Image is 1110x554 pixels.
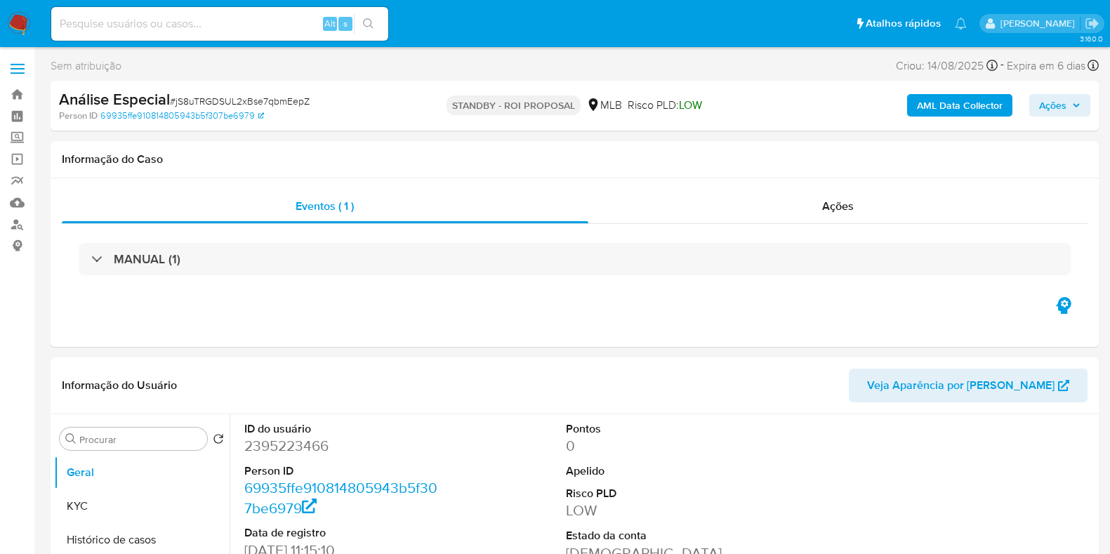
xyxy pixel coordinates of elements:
span: Risco PLD: [628,98,702,113]
dt: ID do usuário [244,421,445,437]
input: Procurar [79,433,201,446]
p: viviane.jdasilva@mercadopago.com.br [1000,17,1080,30]
dd: LOW [566,501,767,520]
a: 69935ffe910814805943b5f307be6979 [244,477,437,517]
a: Notificações [955,18,967,29]
b: AML Data Collector [917,94,1003,117]
h3: MANUAL (1) [114,251,180,267]
h1: Informação do Usuário [62,378,177,393]
div: MANUAL (1) [79,243,1071,275]
button: Retornar ao pedido padrão [213,433,224,449]
span: Eventos ( 1 ) [296,198,354,214]
dd: 0 [566,436,767,456]
span: LOW [679,97,702,113]
div: Criou: 14/08/2025 [896,56,998,75]
input: Pesquise usuários ou casos... [51,15,388,33]
dt: Risco PLD [566,486,767,501]
span: # jS8uTRGDSUL2xBse7qbmEepZ [170,94,310,108]
dt: Person ID [244,463,445,479]
button: KYC [54,489,230,523]
span: Veja Aparência por [PERSON_NAME] [867,369,1055,402]
b: Person ID [59,110,98,122]
span: Expira em 6 dias [1007,58,1085,74]
button: Ações [1029,94,1090,117]
dt: Pontos [566,421,767,437]
span: Sem atribuição [51,58,121,74]
h1: Informação do Caso [62,152,1088,166]
span: Atalhos rápidos [866,16,941,31]
dt: Apelido [566,463,767,479]
p: STANDBY - ROI PROPOSAL [447,95,581,115]
span: Ações [822,198,854,214]
span: Alt [324,17,336,30]
span: Ações [1039,94,1066,117]
dd: 2395223466 [244,436,445,456]
dt: Data de registro [244,525,445,541]
b: Análise Especial [59,88,170,110]
button: Veja Aparência por [PERSON_NAME] [849,369,1088,402]
div: MLB [586,98,622,113]
dt: Estado da conta [566,528,767,543]
span: s [343,17,348,30]
a: Sair [1085,16,1099,31]
a: 69935ffe910814805943b5f307be6979 [100,110,264,122]
button: search-icon [354,14,383,34]
button: Geral [54,456,230,489]
button: AML Data Collector [907,94,1012,117]
span: - [1000,56,1004,75]
button: Procurar [65,433,77,444]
